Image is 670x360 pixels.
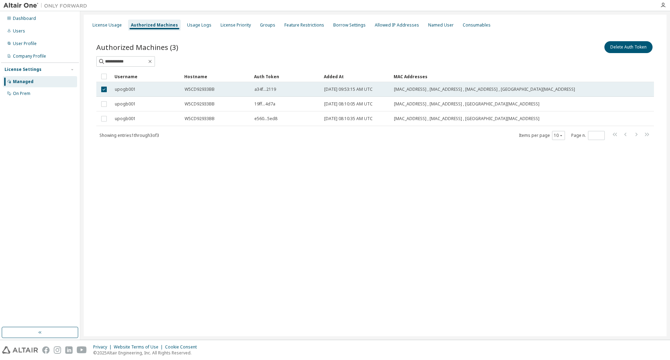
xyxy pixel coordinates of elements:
div: Auth Token [254,71,318,82]
img: linkedin.svg [65,346,73,354]
img: facebook.svg [42,346,50,354]
div: Hostname [184,71,248,82]
span: 19ff...4d7a [254,101,275,107]
button: Delete Auth Token [604,41,653,53]
div: MAC Addresses [394,71,581,82]
span: [DATE] 09:53:15 AM UTC [324,87,373,92]
span: [DATE] 08:10:35 AM UTC [324,116,373,122]
img: youtube.svg [77,346,87,354]
span: W5CD92933BB [185,87,215,92]
span: W5CD92933BB [185,116,215,122]
div: Authorized Machines [131,22,178,28]
span: a34f...2119 [254,87,276,92]
span: upogb001 [115,101,136,107]
div: User Profile [13,41,37,46]
div: Named User [428,22,454,28]
button: 10 [554,133,563,138]
span: upogb001 [115,116,136,122]
img: Altair One [3,2,91,9]
div: License Usage [92,22,122,28]
div: License Priority [221,22,251,28]
div: Allowed IP Addresses [375,22,419,28]
div: Cookie Consent [165,344,201,350]
span: e560...5ed8 [254,116,277,122]
div: Username [114,71,179,82]
div: On Prem [13,91,30,96]
div: Added At [324,71,388,82]
div: Users [13,28,25,34]
div: Managed [13,79,33,85]
span: [MAC_ADDRESS] , [MAC_ADDRESS] , [MAC_ADDRESS] , [GEOGRAPHIC_DATA][MAC_ADDRESS] [394,87,575,92]
span: [MAC_ADDRESS] , [MAC_ADDRESS] , [GEOGRAPHIC_DATA][MAC_ADDRESS] [394,101,539,107]
img: altair_logo.svg [2,346,38,354]
span: Showing entries 1 through 3 of 3 [99,132,159,138]
div: Company Profile [13,53,46,59]
div: Privacy [93,344,114,350]
p: © 2025 Altair Engineering, Inc. All Rights Reserved. [93,350,201,356]
div: Feature Restrictions [284,22,324,28]
div: Consumables [463,22,491,28]
div: Website Terms of Use [114,344,165,350]
div: Dashboard [13,16,36,21]
div: Groups [260,22,275,28]
span: Items per page [519,131,565,140]
div: Usage Logs [187,22,211,28]
div: License Settings [5,67,42,72]
span: Authorized Machines (3) [96,42,178,52]
span: W5CD92933BB [185,101,215,107]
div: Borrow Settings [333,22,366,28]
span: [DATE] 08:10:05 AM UTC [324,101,373,107]
span: Page n. [571,131,605,140]
img: instagram.svg [54,346,61,354]
span: upogb001 [115,87,136,92]
span: [MAC_ADDRESS] , [MAC_ADDRESS] , [GEOGRAPHIC_DATA][MAC_ADDRESS] [394,116,539,122]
